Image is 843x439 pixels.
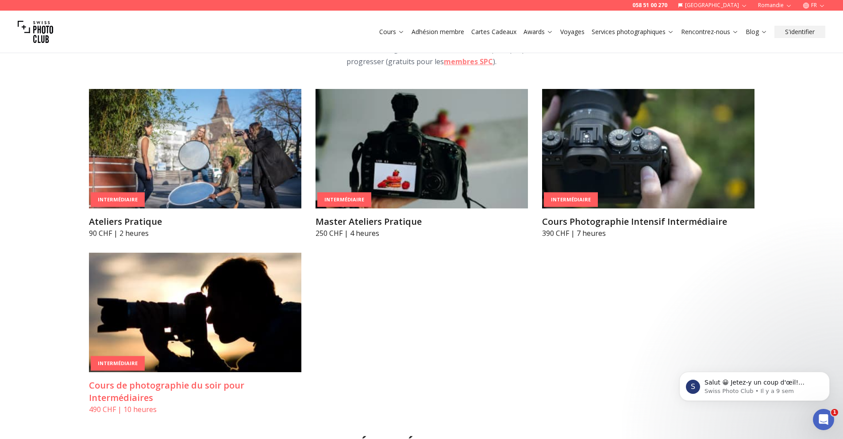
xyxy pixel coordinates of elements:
[468,26,520,38] button: Cartes Cadeaux
[524,27,553,36] a: Awards
[316,216,528,228] h3: Master Ateliers Pratique
[89,216,301,228] h3: Ateliers Pratique
[544,193,598,207] div: Intermédiaire
[542,228,754,239] p: 390 CHF | 7 heures
[542,89,754,239] a: Cours Photographie Intensif IntermédiaireIntermédiaireCours Photographie Intensif Intermédiaire39...
[89,253,301,372] img: Cours de photographie du soir pour Intermédiaires
[520,26,557,38] button: Awards
[542,89,754,208] img: Cours Photographie Intensif Intermédiaire
[666,353,843,415] iframe: Intercom notifications message
[588,26,677,38] button: Services photographiques
[89,228,301,239] p: 90 CHF | 2 heures
[444,57,493,66] a: membres SPC
[677,26,742,38] button: Rencontrez-nous
[89,89,301,239] a: Ateliers PratiqueIntermédiaireAteliers Pratique90 CHF | 2 heures
[560,27,585,36] a: Voyages
[316,89,528,239] a: Master Ateliers PratiqueIntermédiaireMaster Ateliers Pratique250 CHF | 4 heures
[89,89,301,208] img: Ateliers Pratique
[742,26,771,38] button: Blog
[89,404,301,415] p: 490 CHF | 10 heures
[681,27,739,36] a: Rencontrez-nous
[831,409,838,416] span: 1
[813,409,834,430] iframe: Intercom live chat
[632,2,667,9] a: 058 51 00 270
[316,228,528,239] p: 250 CHF | 4 heures
[542,216,754,228] h3: Cours Photographie Intensif Intermédiaire
[316,89,528,208] img: Master Ateliers Pratique
[89,253,301,415] a: Cours de photographie du soir pour IntermédiairesIntermédiaireCours de photographie du soir pour ...
[91,193,145,207] div: Intermédiaire
[317,193,371,207] div: Intermédiaire
[557,26,588,38] button: Voyages
[89,379,301,404] h3: Cours de photographie du soir pour Intermédiaires
[592,27,674,36] a: Services photographiques
[471,27,516,36] a: Cartes Cadeaux
[746,27,767,36] a: Blog
[412,27,464,36] a: Adhésion membre
[774,26,825,38] button: S'identifier
[18,14,53,50] img: Swiss photo club
[379,27,404,36] a: Cours
[376,26,408,38] button: Cours
[91,356,145,371] div: Intermédiaire
[408,26,468,38] button: Adhésion membre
